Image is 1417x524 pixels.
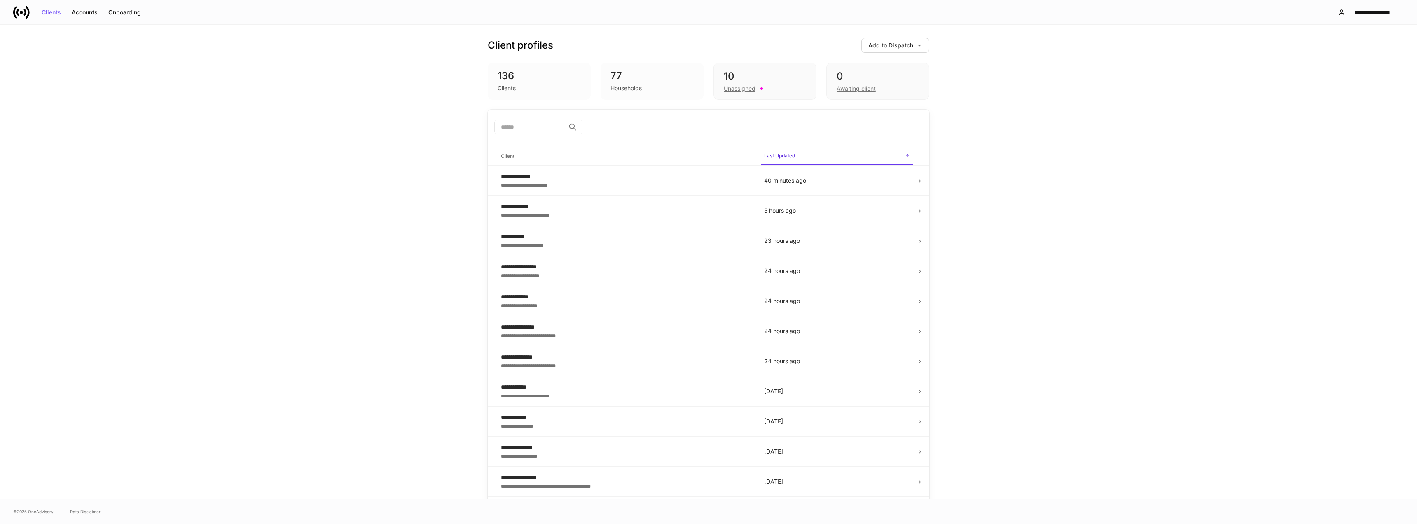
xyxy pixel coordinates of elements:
button: Onboarding [103,6,146,19]
span: Last Updated [761,148,913,165]
p: [DATE] [764,447,910,456]
p: [DATE] [764,417,910,425]
p: 5 hours ago [764,207,910,215]
h6: Client [501,152,514,160]
div: Clients [42,9,61,15]
p: 24 hours ago [764,267,910,275]
p: 24 hours ago [764,357,910,365]
div: Add to Dispatch [868,42,922,48]
div: Clients [498,84,516,92]
span: © 2025 OneAdvisory [13,508,54,515]
p: 40 minutes ago [764,176,910,185]
div: Unassigned [724,85,755,93]
div: Onboarding [108,9,141,15]
div: 10 [724,70,806,83]
p: [DATE] [764,387,910,395]
div: 136 [498,69,581,82]
p: 24 hours ago [764,297,910,305]
button: Clients [36,6,66,19]
div: 0 [837,70,919,83]
div: 10Unassigned [713,63,816,100]
button: Add to Dispatch [861,38,929,53]
div: 0Awaiting client [826,63,929,100]
div: Accounts [72,9,98,15]
button: Accounts [66,6,103,19]
p: [DATE] [764,477,910,486]
div: 77 [610,69,694,82]
p: 23 hours ago [764,237,910,245]
span: Client [498,148,754,165]
a: Data Disclaimer [70,508,101,515]
div: Awaiting client [837,85,876,93]
h3: Client profiles [488,39,553,52]
h6: Last Updated [764,152,795,160]
p: 24 hours ago [764,327,910,335]
div: Households [610,84,642,92]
